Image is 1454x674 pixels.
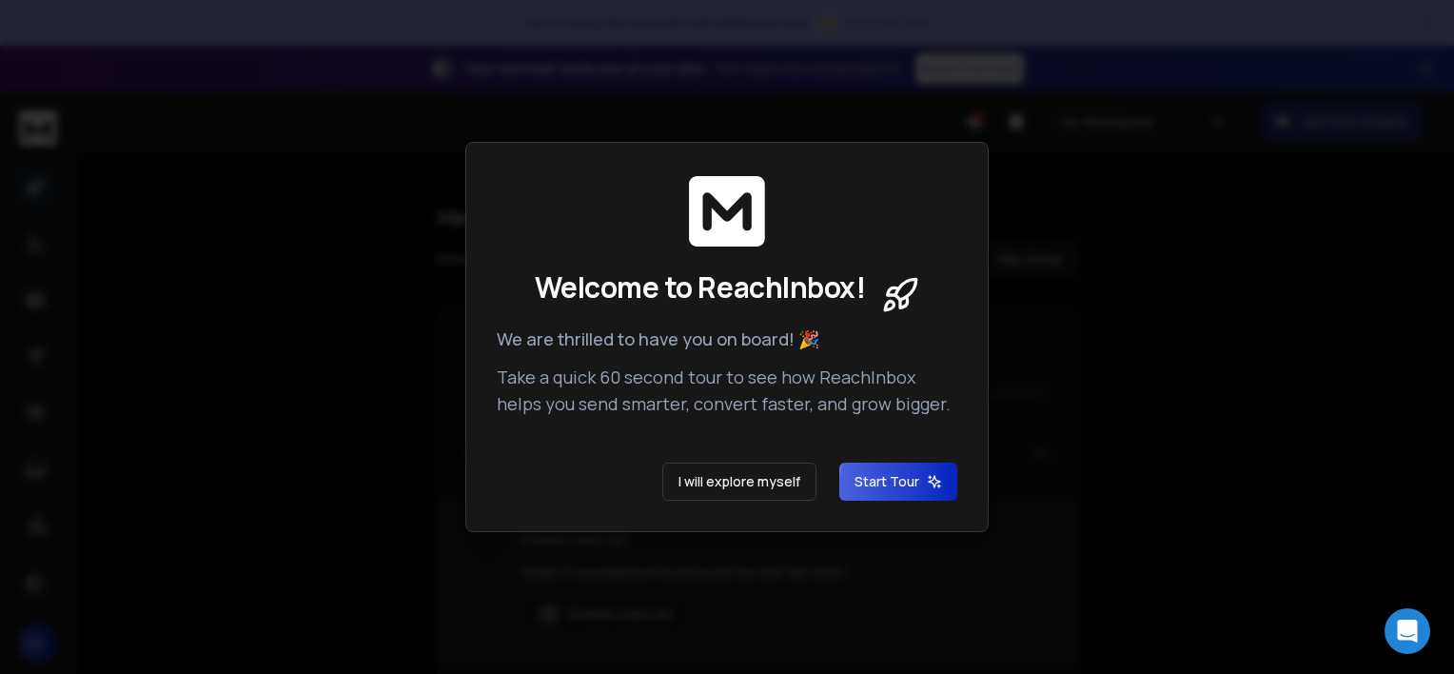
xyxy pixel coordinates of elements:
span: Start Tour [855,472,942,491]
p: Take a quick 60 second tour to see how ReachInbox helps you send smarter, convert faster, and gro... [497,364,957,417]
button: Start Tour [839,463,957,501]
span: Welcome to ReachInbox! [535,270,865,305]
p: We are thrilled to have you on board! 🎉 [497,326,957,352]
div: Open Intercom Messenger [1385,608,1430,654]
button: I will explore myself [662,463,816,501]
